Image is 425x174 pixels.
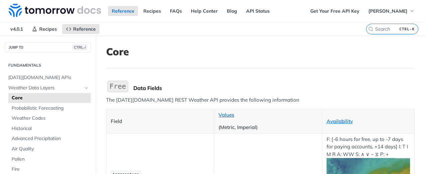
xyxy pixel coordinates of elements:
[365,6,418,16] button: [PERSON_NAME]
[84,85,89,91] button: Hide subpages for Weather Data Layers
[12,115,89,122] span: Weather Codes
[368,26,373,32] svg: Search
[12,156,89,163] span: Pollen
[5,83,91,93] a: Weather Data LayersHide subpages for Weather Data Layers
[106,96,415,104] p: The [DATE][DOMAIN_NAME] REST Weather API provides the following information
[106,46,415,58] h1: Core
[166,6,186,16] a: FAQs
[73,26,96,32] span: Reference
[8,154,91,164] a: Pollen
[8,144,91,154] a: Air Quality
[8,74,89,81] span: [DATE][DOMAIN_NAME] APIs
[8,134,91,144] a: Advanced Precipitation
[242,6,273,16] a: API Status
[133,85,415,91] div: Data Fields
[12,146,89,152] span: Air Quality
[8,93,91,103] a: Core
[72,45,87,50] span: CTRL-/
[7,24,27,34] span: v4.0.1
[9,4,101,17] img: Tomorrow.io Weather API Docs
[140,6,165,16] a: Recipes
[8,85,82,91] span: Weather Data Layers
[5,42,91,52] button: JUMP TOCTRL-/
[368,8,407,14] span: [PERSON_NAME]
[8,113,91,123] a: Weather Codes
[39,26,57,32] span: Recipes
[108,6,138,16] a: Reference
[307,6,363,16] a: Get Your Free API Key
[223,6,241,16] a: Blog
[12,95,89,101] span: Core
[5,62,91,68] h2: Fundamentals
[218,124,317,131] p: (Metric, Imperial)
[5,73,91,83] a: [DATE][DOMAIN_NAME] APIs
[12,105,89,112] span: Probabilistic Forecasting
[218,112,234,118] a: Values
[12,166,89,173] span: Fire
[62,24,99,34] a: Reference
[12,135,89,142] span: Advanced Precipitation
[12,125,89,132] span: Historical
[398,26,416,32] kbd: CTRL-K
[111,118,210,125] p: Field
[187,6,221,16] a: Help Center
[327,118,353,124] a: Availability
[8,103,91,113] a: Probabilistic Forecasting
[28,24,61,34] a: Recipes
[8,124,91,134] a: Historical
